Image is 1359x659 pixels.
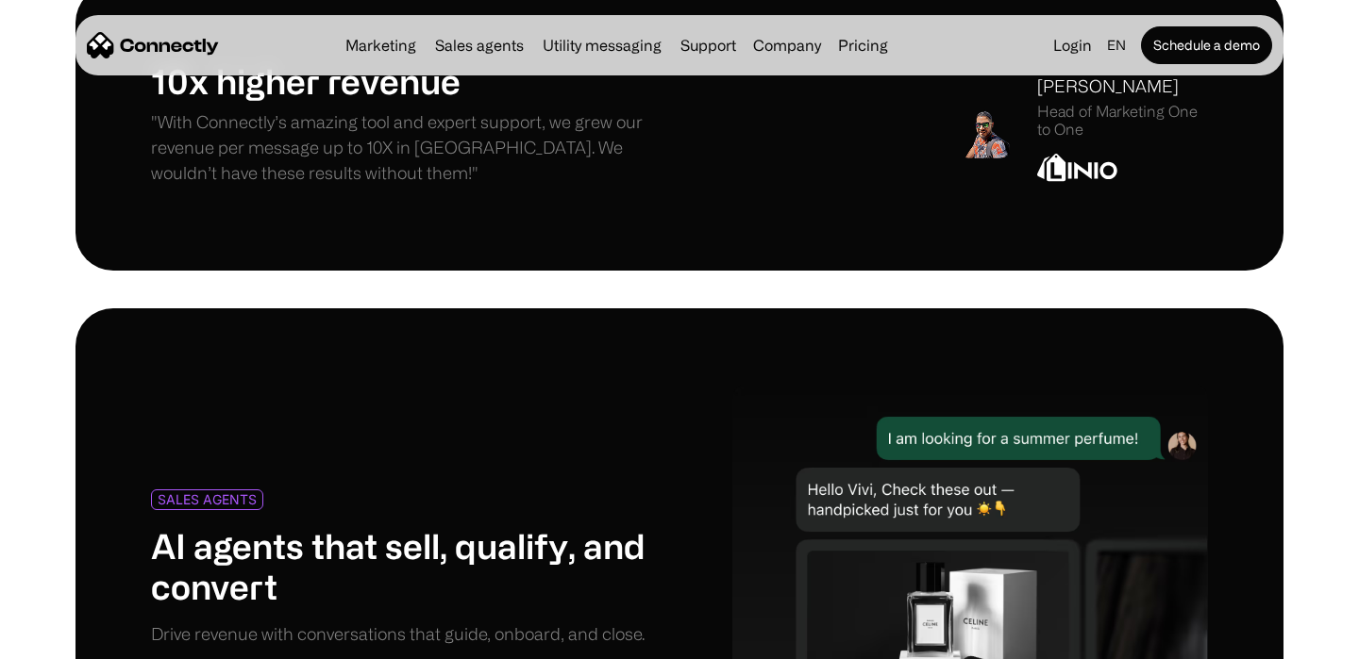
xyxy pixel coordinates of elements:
[535,38,669,53] a: Utility messaging
[151,60,679,101] h1: 10x higher revenue
[1099,32,1137,58] div: en
[151,621,645,647] div: Drive revenue with conversations that guide, onboard, and close.
[1037,103,1208,139] div: Head of Marketing One to One
[87,31,219,59] a: home
[338,38,424,53] a: Marketing
[151,109,679,186] p: "With Connectly’s amazing tool and expert support, we grew our revenue per message up to 10X in [...
[151,525,679,606] h1: AI agents that sell, qualify, and convert
[158,492,257,506] div: SALES AGENTS
[428,38,531,53] a: Sales agents
[1107,32,1126,58] div: en
[1141,26,1272,64] a: Schedule a demo
[673,38,744,53] a: Support
[1046,32,1099,58] a: Login
[830,38,896,53] a: Pricing
[19,624,113,652] aside: Language selected: English
[747,32,827,58] div: Company
[753,32,821,58] div: Company
[38,626,113,652] ul: Language list
[1037,154,1117,182] img: Linio Logo
[1037,74,1208,99] div: [PERSON_NAME]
